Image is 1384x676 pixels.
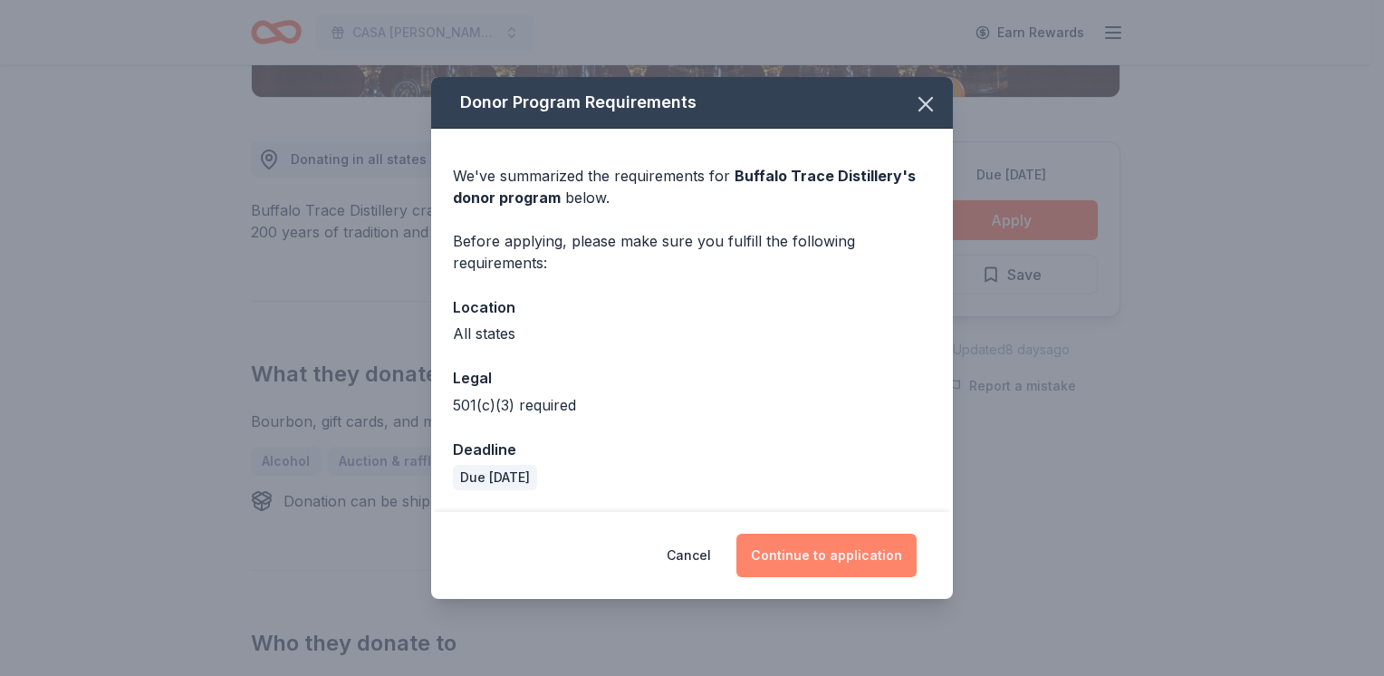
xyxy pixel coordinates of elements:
div: Location [453,295,931,319]
div: 501(c)(3) required [453,394,931,416]
div: Donor Program Requirements [431,77,953,129]
div: We've summarized the requirements for below. [453,165,931,208]
button: Cancel [667,534,711,577]
div: Before applying, please make sure you fulfill the following requirements: [453,230,931,274]
div: Legal [453,366,931,390]
div: Due [DATE] [453,465,537,490]
div: Deadline [453,438,931,461]
div: All states [453,323,931,344]
button: Continue to application [736,534,917,577]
